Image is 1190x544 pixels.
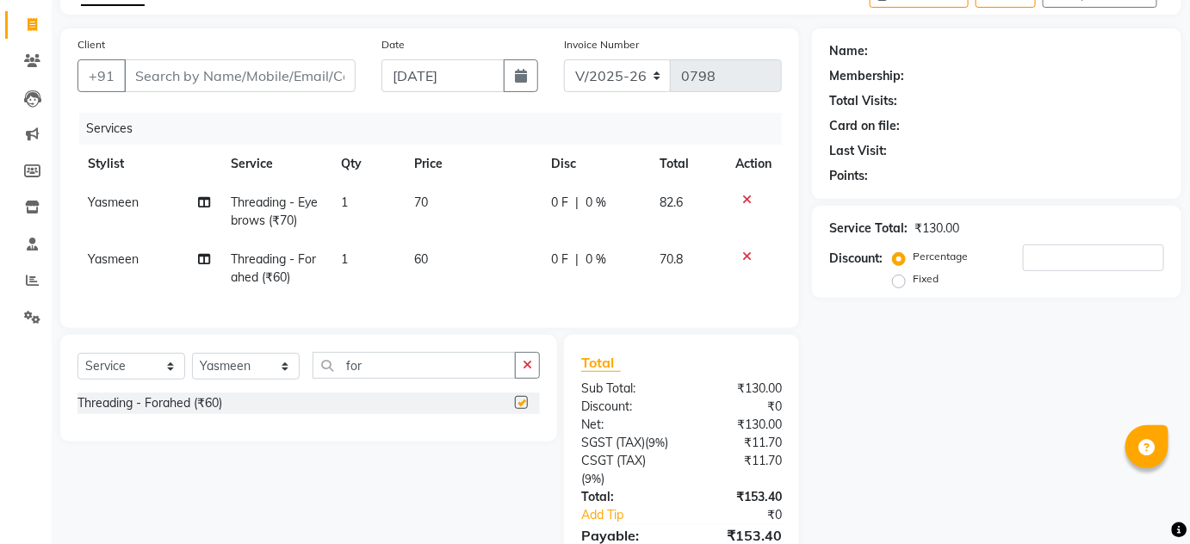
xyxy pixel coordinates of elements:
div: Last Visit: [829,142,887,160]
div: Services [79,113,795,145]
div: ₹0 [681,398,795,416]
input: Search or Scan [313,352,516,379]
div: ₹0 [700,506,795,524]
span: 9% [585,472,601,485]
div: Sub Total: [568,380,682,398]
span: Yasmeen [88,195,139,210]
span: 9% [648,436,665,449]
div: ₹130.00 [914,219,959,238]
button: +91 [77,59,126,92]
span: 70 [415,195,429,210]
div: Discount: [568,398,682,416]
div: Name: [829,42,868,60]
span: 0 % [586,250,607,269]
span: 82.6 [660,195,683,210]
span: | [576,250,580,269]
th: Qty [331,145,404,183]
div: ₹153.40 [681,488,795,506]
label: Fixed [913,271,939,287]
div: Card on file: [829,117,900,135]
span: 0 F [552,194,569,212]
div: Total: [568,488,682,506]
th: Action [725,145,782,183]
span: SGST (Tax) [581,435,645,450]
div: Threading - Forahed (₹60) [77,394,222,412]
a: Add Tip [568,506,700,524]
span: Threading - Forahed (₹60) [232,251,317,285]
div: ₹130.00 [681,416,795,434]
th: Disc [542,145,649,183]
div: ₹11.70 [681,434,795,452]
div: ( ) [568,434,682,452]
div: Points: [829,167,868,185]
div: Total Visits: [829,92,897,110]
span: Yasmeen [88,251,139,267]
label: Date [381,37,405,53]
th: Price [405,145,542,183]
label: Invoice Number [564,37,639,53]
div: Discount: [829,250,883,268]
th: Service [221,145,332,183]
div: ₹11.70 [681,452,795,488]
span: Total [581,354,621,372]
span: 0 % [586,194,607,212]
div: Membership: [829,67,904,85]
span: Threading - Eyebrows (₹70) [232,195,319,228]
div: Service Total: [829,219,908,238]
th: Stylist [77,145,221,183]
div: ( ) [568,452,682,488]
input: Search by Name/Mobile/Email/Code [124,59,356,92]
span: 60 [415,251,429,267]
span: 70.8 [660,251,683,267]
label: Client [77,37,105,53]
div: ₹130.00 [681,380,795,398]
div: Net: [568,416,682,434]
span: CSGT (Tax) [581,453,646,468]
span: 0 F [552,250,569,269]
span: | [576,194,580,212]
th: Total [649,145,725,183]
label: Percentage [913,249,968,264]
span: 1 [341,195,348,210]
span: 1 [341,251,348,267]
